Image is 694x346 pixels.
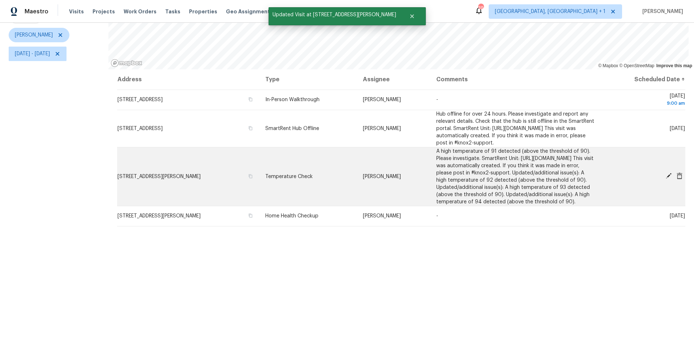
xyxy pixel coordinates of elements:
span: [PERSON_NAME] [363,213,401,219]
div: 39 [478,4,483,12]
button: Copy Address [247,96,254,103]
span: [PERSON_NAME] [363,174,401,179]
span: [PERSON_NAME] [363,97,401,102]
span: [STREET_ADDRESS][PERSON_NAME] [117,213,201,219]
th: Address [117,69,260,90]
a: OpenStreetMap [619,63,654,68]
button: Close [400,9,424,23]
span: [DATE] - [DATE] [15,50,50,57]
span: [GEOGRAPHIC_DATA], [GEOGRAPHIC_DATA] + 1 [495,8,605,15]
span: [STREET_ADDRESS] [117,97,163,102]
span: [PERSON_NAME] [639,8,683,15]
span: [PERSON_NAME] [15,31,53,39]
span: Temperature Check [265,174,313,179]
span: [DATE] [607,94,685,107]
th: Type [260,69,357,90]
span: Work Orders [124,8,157,15]
span: - [436,97,438,102]
th: Comments [430,69,601,90]
div: 9:00 am [607,100,685,107]
span: Edit [663,173,674,179]
span: [DATE] [670,126,685,131]
span: Home Health Checkup [265,213,318,219]
span: Visits [69,8,84,15]
span: Cancel [674,173,685,179]
span: [STREET_ADDRESS] [117,126,163,131]
span: [PERSON_NAME] [363,126,401,131]
span: SmartRent Hub Offline [265,126,319,131]
span: A high temperature of 91 detected (above the threshold of 90). Please investigate. SmartRent Unit... [436,149,594,204]
button: Copy Address [247,125,254,131]
a: Improve this map [656,63,692,68]
span: Tasks [165,9,180,14]
a: Mapbox [598,63,618,68]
span: [DATE] [670,213,685,219]
a: Mapbox homepage [111,59,142,67]
th: Scheduled Date ↑ [601,69,685,90]
span: Properties [189,8,217,15]
span: Projects [93,8,115,15]
span: Updated Visit at [STREET_ADDRESS][PERSON_NAME] [269,7,400,22]
button: Copy Address [247,173,254,180]
th: Assignee [357,69,430,90]
span: Maestro [25,8,48,15]
span: Hub offline for over 24 hours. Please investigate and report any relevant details. Check that the... [436,112,594,146]
span: - [436,213,438,219]
span: Geo Assignments [226,8,273,15]
span: [STREET_ADDRESS][PERSON_NAME] [117,174,201,179]
span: In-Person Walkthrough [265,97,320,102]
